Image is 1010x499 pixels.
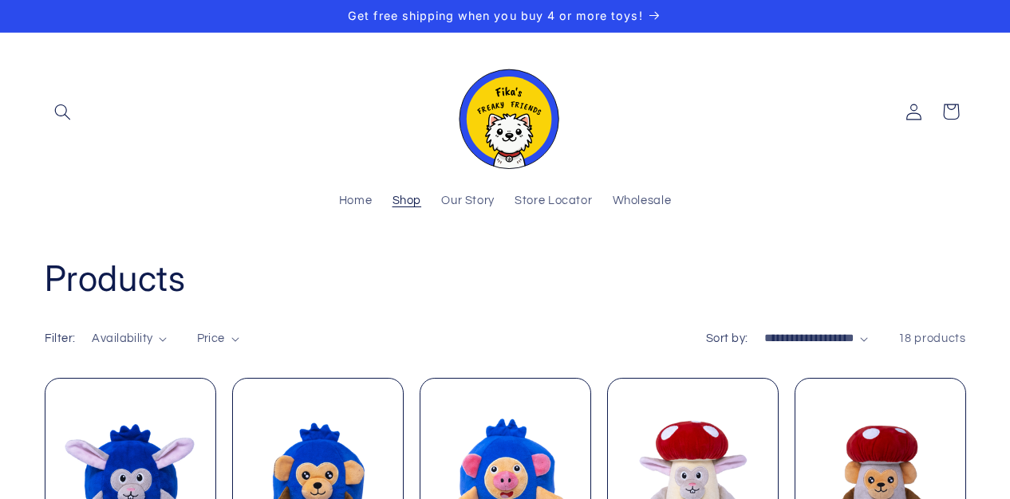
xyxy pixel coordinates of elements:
span: Wholesale [613,194,672,209]
img: Fika's Freaky Friends [449,55,561,169]
span: 18 products [898,332,966,344]
span: Our Story [441,194,495,209]
span: Price [197,332,225,344]
h1: Products [45,256,966,301]
summary: Search [45,93,81,130]
a: Store Locator [505,184,602,219]
span: Home [339,194,373,209]
summary: Availability (0 selected) [92,330,167,348]
label: Sort by: [706,332,748,344]
span: Store Locator [515,194,592,209]
a: Our Story [432,184,505,219]
summary: Price [197,330,239,348]
a: Home [329,184,382,219]
a: Shop [382,184,432,219]
a: Fika's Freaky Friends [443,49,567,175]
h2: Filter: [45,330,76,348]
a: Wholesale [602,184,681,219]
span: Shop [393,194,422,209]
span: Get free shipping when you buy 4 or more toys! [348,9,642,22]
span: Availability [92,332,152,344]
